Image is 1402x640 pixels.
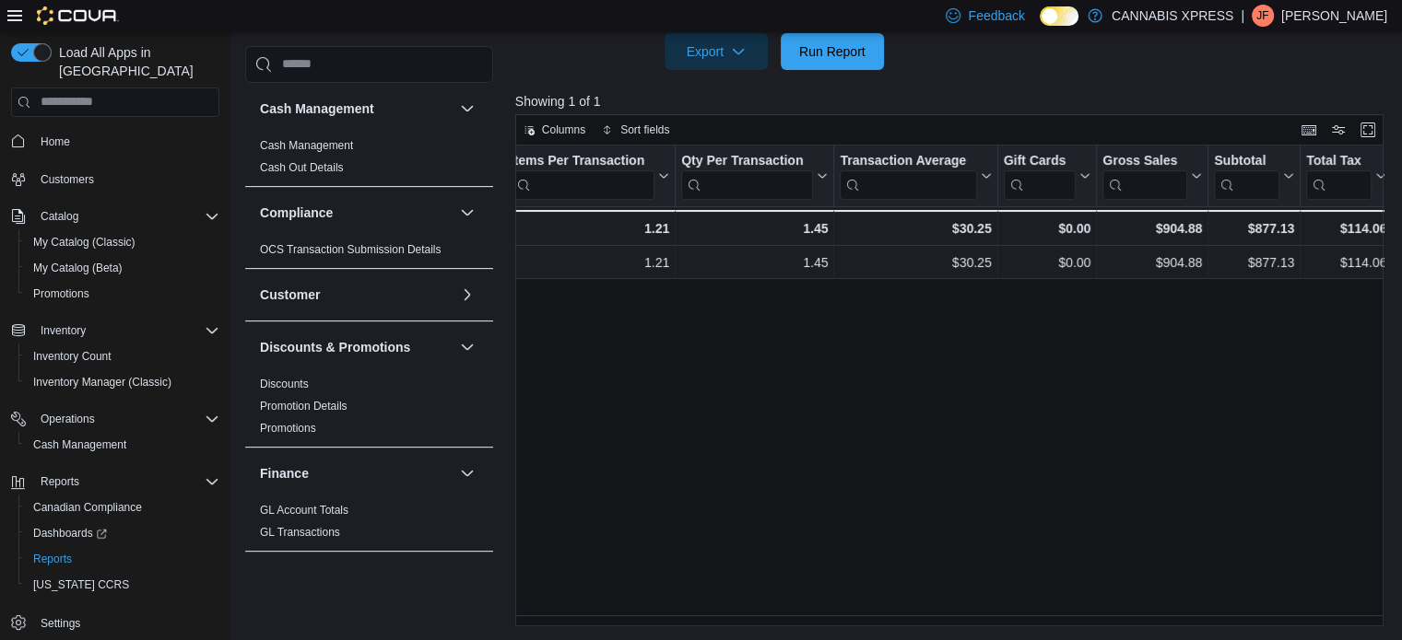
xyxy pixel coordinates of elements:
div: Subtotal [1214,152,1279,199]
button: Catalog [33,205,86,227]
div: Qty Per Transaction [681,152,813,169]
span: Operations [41,412,95,426]
a: Dashboards [18,520,227,546]
div: 1.45 [681,217,828,239]
button: Inventory Count [18,343,227,369]
p: | [1241,5,1244,27]
button: Run Report [781,33,884,70]
p: [PERSON_NAME] [1281,5,1387,27]
input: Dark Mode [1040,6,1078,26]
button: Gross Sales [1102,152,1202,199]
a: Discounts [260,378,309,390]
button: Reports [18,546,227,572]
a: Cash Management [26,434,134,456]
span: Home [33,130,219,153]
button: Cash Management [260,99,453,118]
div: $877.13 [1214,217,1294,239]
span: Columns [542,122,585,137]
span: Feedback [968,6,1024,25]
a: Promotions [260,422,316,435]
span: Settings [41,616,80,631]
a: [US_STATE] CCRS [26,574,136,596]
span: Customers [33,168,219,191]
span: Customers [41,172,94,187]
span: JF [1256,5,1268,27]
button: Sort fields [595,119,677,141]
button: Catalog [4,204,227,229]
span: Dashboards [26,522,219,544]
button: Enter fullscreen [1357,119,1379,141]
button: Canadian Compliance [18,495,227,520]
button: Customers [4,166,227,192]
span: Reports [26,548,219,570]
div: Gift Cards [1003,152,1076,169]
a: Cash Management [260,139,353,152]
div: Transaction Average [840,152,976,169]
button: Subtotal [1214,152,1294,199]
span: Catalog [33,205,219,227]
span: Dark Mode [1040,26,1041,27]
span: Promotions [33,286,89,301]
a: GL Transactions [260,526,340,539]
span: Reports [33,552,72,566]
p: Showing 1 of 1 [515,92,1393,111]
div: Subtotal [1214,152,1279,169]
button: Keyboard shortcuts [1298,119,1320,141]
button: Reports [33,471,87,493]
span: Promotions [260,421,316,436]
button: Settings [4,609,227,635]
button: Operations [33,408,102,430]
div: Items Per Transaction [510,152,654,169]
p: CANNABIS XPRESS [1112,5,1233,27]
button: Items Per Transaction [510,152,669,199]
div: $904.88 [1102,251,1202,273]
button: My Catalog (Classic) [18,229,227,255]
span: Run Report [799,42,866,61]
button: Transaction Average [840,152,991,199]
div: Gross Sales [1102,152,1187,199]
button: Finance [456,462,478,484]
span: Washington CCRS [26,574,219,596]
div: Qty Per Transaction [681,152,813,199]
div: Gross Sales [1102,152,1187,169]
span: Cash Management [260,138,353,153]
button: Discounts & Promotions [456,336,478,358]
button: Finance [260,464,453,483]
button: Home [4,128,227,155]
button: Cash Management [456,98,478,120]
span: Export [676,33,757,70]
div: 1.45 [681,251,828,273]
span: My Catalog (Classic) [33,235,135,250]
div: Total Tax [1306,152,1372,199]
h3: Cash Management [260,99,374,118]
a: Home [33,131,77,153]
span: Promotions [26,283,219,305]
div: Gift Card Sales [1003,152,1076,199]
button: Reports [4,469,227,495]
span: Discounts [260,377,309,391]
div: Transaction Average [840,152,976,199]
a: Cash Out Details [260,161,344,174]
a: OCS Transaction Submission Details [260,243,442,256]
span: Sort fields [620,122,669,137]
span: Canadian Compliance [26,496,219,518]
div: Total Tax [1306,152,1372,169]
div: Items Per Transaction [510,152,654,199]
button: Compliance [456,202,478,224]
span: Cash Management [26,434,219,456]
span: Dashboards [33,526,107,541]
button: Customer [456,284,478,306]
a: Inventory Count [26,345,119,367]
span: OCS Transaction Submission Details [260,242,442,257]
span: My Catalog (Classic) [26,231,219,253]
button: Total Tax [1306,152,1386,199]
button: Qty Per Transaction [681,152,828,199]
button: Promotions [18,281,227,307]
div: Cash Management [245,134,493,186]
button: Display options [1327,119,1349,141]
span: Reports [33,471,219,493]
a: Canadian Compliance [26,496,149,518]
span: Inventory Manager (Classic) [33,375,171,390]
span: Inventory [41,323,86,338]
span: Load All Apps in [GEOGRAPHIC_DATA] [52,43,219,80]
